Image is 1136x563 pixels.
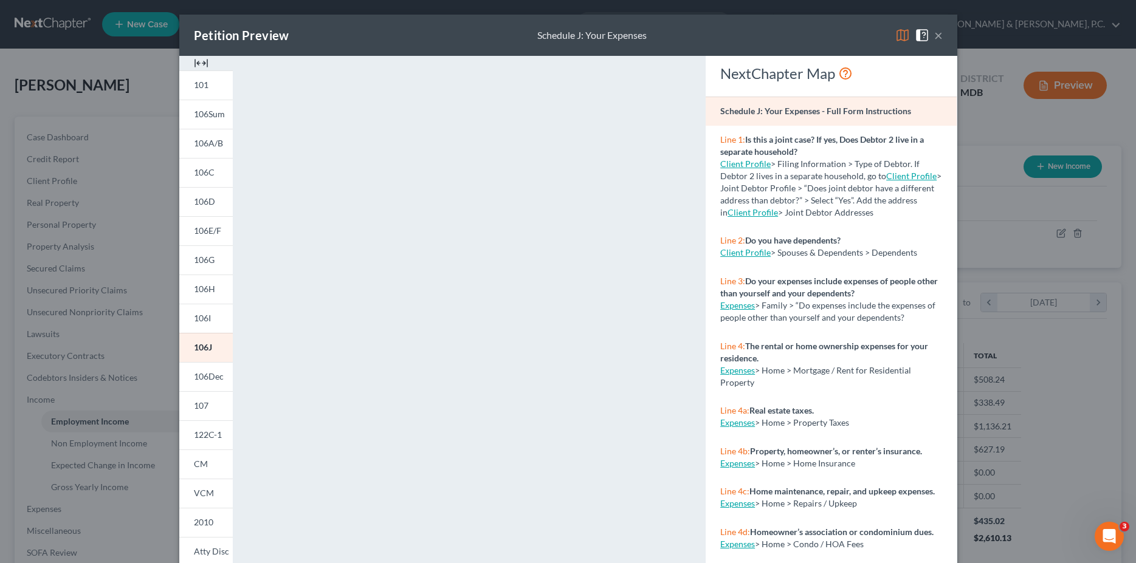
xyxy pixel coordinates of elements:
span: > Home > Repairs / Upkeep [755,498,857,508]
span: VCM [194,488,214,498]
span: 106D [194,196,215,206]
strong: Do you have dependents? [745,235,841,245]
span: > Home > Mortgage / Rent for Residential Property [720,365,911,387]
strong: Do your expenses include expenses of people other than yourself and your dependents? [720,276,938,298]
a: Client Profile [720,159,771,169]
span: 106C [194,167,215,177]
span: Line 3: [720,276,745,286]
a: 106A/B [179,129,233,158]
a: 106G [179,245,233,275]
span: 101 [194,80,208,90]
a: Expenses [720,300,755,310]
strong: The rental or home ownership expenses for your residence. [720,341,928,363]
a: 106J [179,333,233,362]
span: 122C-1 [194,429,222,440]
span: > Family > “Do expenses include the expenses of people other than yourself and your dependents? [720,300,935,322]
span: > Home > Home Insurance [755,458,855,468]
span: Line 4a: [720,405,749,415]
a: 122C-1 [179,420,233,449]
span: 106G [194,254,215,265]
a: VCM [179,479,233,508]
a: 106Dec [179,362,233,391]
a: Client Profile [728,207,778,217]
span: Line 4b: [720,446,750,456]
div: Schedule J: Your Expenses [537,29,647,43]
span: Line 1: [720,134,745,145]
a: Client Profile [886,171,937,181]
strong: Schedule J: Your Expenses - Full Form Instructions [720,106,911,116]
span: > Home > Condo / HOA Fees [755,539,864,549]
a: Client Profile [720,247,771,258]
a: 106H [179,275,233,304]
span: Line 2: [720,235,745,245]
span: Line 4d: [720,527,750,537]
span: 107 [194,400,208,411]
span: 2010 [194,517,213,527]
span: 106H [194,284,215,294]
img: expand-e0f6d898513216a626fdd78e52531dac95497ffd26381d4c15ee2fc46db09dca.svg [194,56,208,70]
a: 101 [179,70,233,100]
span: 106E/F [194,225,221,236]
a: 106Sum [179,100,233,129]
span: 3 [1120,522,1129,531]
strong: Property, homeowner’s, or renter’s insurance. [750,446,922,456]
strong: Real estate taxes. [749,405,814,415]
a: 106D [179,187,233,216]
span: > Home > Property Taxes [755,417,849,428]
a: 106C [179,158,233,187]
a: Expenses [720,365,755,375]
a: 2010 [179,508,233,537]
strong: Home maintenance, repair, and upkeep expenses. [749,486,935,496]
button: × [934,28,943,43]
strong: Is this a joint case? If yes, Does Debtor 2 live in a separate household? [720,134,924,157]
span: 106I [194,313,211,323]
a: Expenses [720,539,755,549]
a: Expenses [720,498,755,508]
span: 106A/B [194,138,223,148]
img: map-eea8200ae884c6f1103ae1953ef3d486a96c86aabb227e865a55264e3737af1f.svg [895,28,910,43]
span: 106Sum [194,109,225,119]
span: Line 4c: [720,486,749,496]
iframe: Intercom live chat [1095,522,1124,551]
a: CM [179,449,233,479]
span: Atty Disc [194,546,229,556]
span: > Joint Debtor Addresses [728,207,873,217]
a: 106E/F [179,216,233,245]
span: CM [194,459,208,469]
span: 106Dec [194,371,224,381]
span: > Spouses & Dependents > Dependents [771,247,917,258]
span: Line 4: [720,341,745,351]
span: > Joint Debtor Profile > “Does joint debtor have a different address than debtor?” > Select “Yes”... [720,171,942,217]
a: Expenses [720,458,755,468]
div: NextChapter Map [720,64,942,83]
a: 107 [179,391,233,420]
div: Petition Preview [194,27,289,44]
span: > Filing Information > Type of Debtor. If Debtor 2 lives in a separate household, go to [720,159,920,181]
img: help-close-5ba153eb36485ed6c1ea00a893f15db1cb9b99d6cae46e1a8edb6c62d00a1a76.svg [915,28,929,43]
a: 106I [179,304,233,333]
strong: Homeowner’s association or condominium dues. [750,527,934,537]
a: Expenses [720,417,755,428]
span: 106J [194,342,212,352]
